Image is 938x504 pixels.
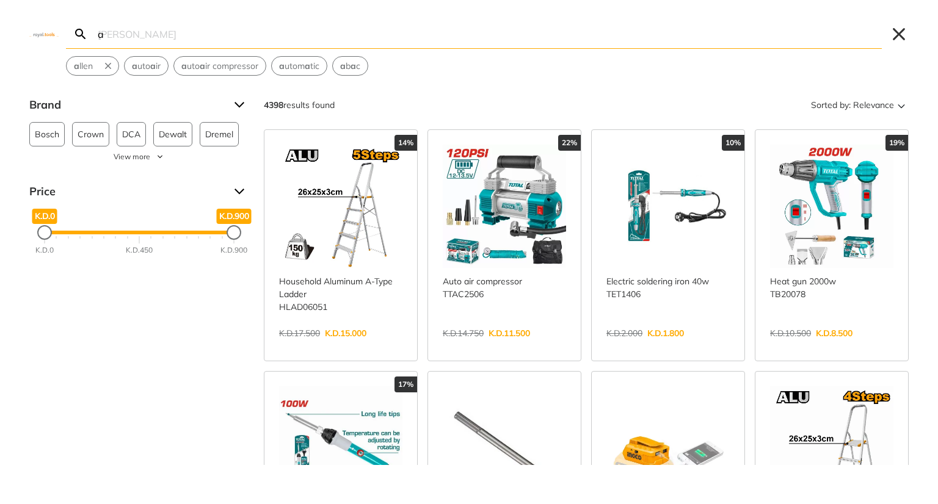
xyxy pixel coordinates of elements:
[173,56,266,76] div: Suggestion: auto air compressor
[132,60,137,71] strong: a
[340,60,360,73] span: b c
[29,122,65,146] button: Bosch
[894,98,909,112] svg: Sort
[351,60,356,71] strong: a
[95,20,882,48] input: Search…
[394,376,417,392] div: 17%
[35,123,59,146] span: Bosch
[29,95,225,115] span: Brand
[205,123,233,146] span: Dremel
[29,151,249,162] button: View more
[153,122,192,146] button: Dewalt
[264,99,283,110] strong: 4398
[264,95,335,115] div: results found
[272,57,327,75] button: Select suggestion: automatic
[125,57,168,75] button: Select suggestion: auto air
[200,122,239,146] button: Dremel
[122,123,140,146] span: DCA
[394,135,417,151] div: 14%
[181,60,187,71] strong: a
[103,60,114,71] svg: Remove suggestion: allen
[126,245,153,256] div: K.D.450
[340,60,346,71] strong: a
[114,151,150,162] span: View more
[271,56,327,76] div: Suggestion: automatic
[174,57,266,75] button: Select suggestion: auto air compressor
[35,245,54,256] div: K.D.0
[74,60,79,71] strong: a
[889,24,909,44] button: Close
[227,225,241,240] div: Maximum Price
[279,60,319,73] span: utom tic
[305,60,310,71] strong: a
[29,31,59,37] img: Close
[72,122,109,146] button: Crown
[74,60,93,73] span: llen
[66,56,119,76] div: Suggestion: allen
[78,123,104,146] span: Crown
[67,57,100,75] button: Select suggestion: allen
[132,60,161,73] span: uto ir
[809,95,909,115] button: Sorted by:Relevance Sort
[853,95,894,115] span: Relevance
[37,225,52,240] div: Minimum Price
[29,182,225,201] span: Price
[885,135,908,151] div: 19%
[558,135,581,151] div: 22%
[220,245,247,256] div: K.D.900
[117,122,146,146] button: DCA
[150,60,156,71] strong: a
[722,135,744,151] div: 10%
[124,56,169,76] div: Suggestion: auto air
[73,27,88,41] svg: Search
[181,60,258,73] span: uto ir compressor
[332,56,368,76] div: Suggestion: abac
[200,60,205,71] strong: a
[279,60,285,71] strong: a
[159,123,187,146] span: Dewalt
[100,57,118,75] button: Remove suggestion: allen
[333,57,368,75] button: Select suggestion: abac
